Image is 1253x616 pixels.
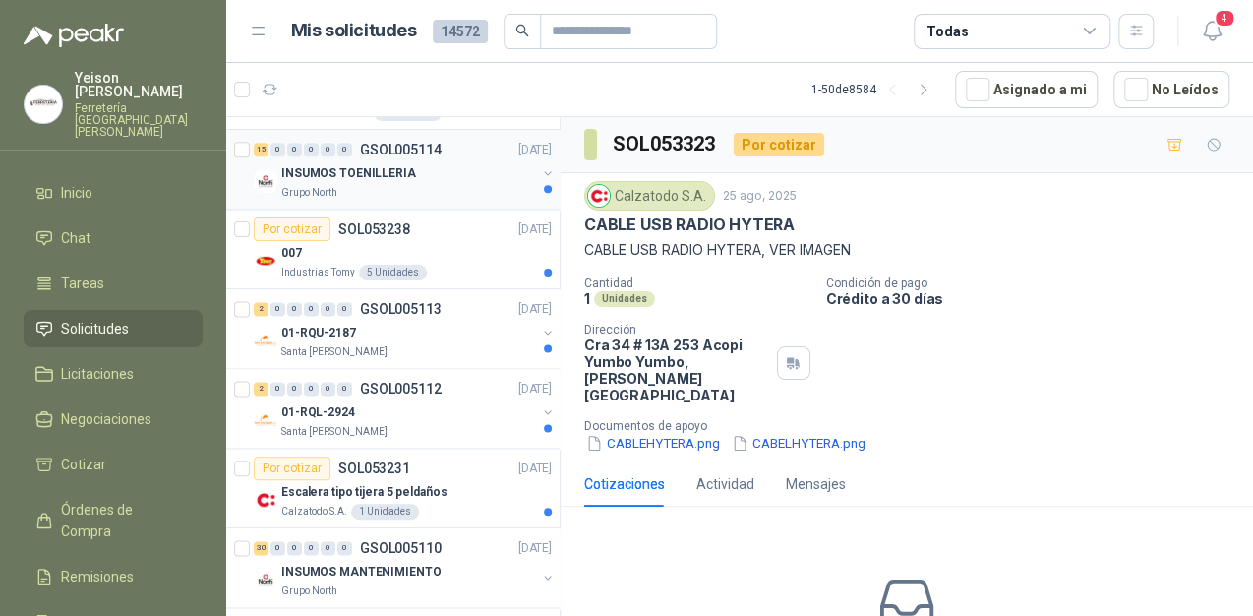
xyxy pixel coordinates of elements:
[24,355,203,393] a: Licitaciones
[321,541,335,555] div: 0
[338,222,410,236] p: SOL053238
[811,74,939,105] div: 1 - 50 de 8584
[826,290,1245,307] p: Crédito a 30 días
[254,143,268,156] div: 15
[281,185,337,201] p: Grupo North
[515,24,529,37] span: search
[24,491,203,550] a: Órdenes de Compra
[254,457,330,480] div: Por cotizar
[360,302,442,316] p: GSOL005113
[61,227,90,249] span: Chat
[287,143,302,156] div: 0
[304,382,319,396] div: 0
[61,318,129,339] span: Solicitudes
[360,143,442,156] p: GSOL005114
[1194,14,1229,49] button: 4
[281,344,388,360] p: Santa [PERSON_NAME]
[723,187,797,206] p: 25 ago, 2025
[24,446,203,483] a: Cotizar
[270,302,285,316] div: 0
[281,483,447,502] p: Escalera tipo tijera 5 peldaños
[24,400,203,438] a: Negociaciones
[287,382,302,396] div: 0
[594,291,655,307] div: Unidades
[254,138,556,201] a: 15 0 0 0 0 0 GSOL005114[DATE] Company LogoINSUMOS TOENILLERIAGrupo North
[518,539,552,558] p: [DATE]
[281,403,355,422] p: 01-RQL-2924
[24,24,124,47] img: Logo peakr
[613,129,718,159] h3: SOL053323
[584,239,1229,261] p: CABLE USB RADIO HYTERA, VER IMAGEN
[61,273,104,294] span: Tareas
[61,182,92,204] span: Inicio
[584,277,810,290] p: Cantidad
[75,102,203,138] p: Ferretería [GEOGRAPHIC_DATA][PERSON_NAME]
[826,277,1245,290] p: Condición de pago
[287,302,302,316] div: 0
[254,169,277,193] img: Company Logo
[254,217,330,241] div: Por cotizar
[61,454,106,475] span: Cotizar
[584,323,769,337] p: Dirección
[360,541,442,555] p: GSOL005110
[281,563,441,582] p: INSUMOS MANTENIMIENTO
[337,382,352,396] div: 0
[75,71,203,98] p: Yeison [PERSON_NAME]
[270,382,285,396] div: 0
[955,71,1098,108] button: Asignado a mi
[254,297,556,360] a: 2 0 0 0 0 0 GSOL005113[DATE] Company Logo01-RQU-2187Santa [PERSON_NAME]
[254,408,277,432] img: Company Logo
[226,210,560,289] a: Por cotizarSOL053238[DATE] Company Logo007Industrias Tomy5 Unidades
[518,380,552,399] p: [DATE]
[321,143,335,156] div: 0
[24,265,203,302] a: Tareas
[254,329,277,352] img: Company Logo
[281,324,356,342] p: 01-RQU-2187
[584,419,1245,433] p: Documentos de apoyo
[287,541,302,555] div: 0
[304,143,319,156] div: 0
[584,473,665,495] div: Cotizaciones
[254,541,268,555] div: 30
[321,302,335,316] div: 0
[351,504,419,520] div: 1 Unidades
[226,449,560,528] a: Por cotizarSOL053231[DATE] Company LogoEscalera tipo tijera 5 peldañosCalzatodo S.A.1 Unidades
[584,215,795,235] p: CABLE USB RADIO HYTERA
[61,363,134,385] span: Licitaciones
[24,219,203,257] a: Chat
[254,568,277,591] img: Company Logo
[270,143,285,156] div: 0
[254,377,556,440] a: 2 0 0 0 0 0 GSOL005112[DATE] Company Logo01-RQL-2924Santa [PERSON_NAME]
[291,17,417,45] h1: Mis solicitudes
[321,382,335,396] div: 0
[337,541,352,555] div: 0
[588,185,610,207] img: Company Logo
[304,541,319,555] div: 0
[584,181,715,211] div: Calzatodo S.A.
[254,536,556,599] a: 30 0 0 0 0 0 GSOL005110[DATE] Company LogoINSUMOS MANTENIMIENTOGrupo North
[281,584,337,599] p: Grupo North
[254,302,268,316] div: 2
[518,300,552,319] p: [DATE]
[270,541,285,555] div: 0
[786,473,846,495] div: Mensajes
[61,499,184,542] span: Órdenes de Compra
[734,133,824,156] div: Por cotizar
[584,433,722,454] button: CABLEHYTERA.png
[281,504,347,520] p: Calzatodo S.A.
[281,424,388,440] p: Santa [PERSON_NAME]
[304,302,319,316] div: 0
[359,265,427,280] div: 5 Unidades
[926,21,968,42] div: Todas
[584,337,769,403] p: Cra 34 # 13A 253 Acopi Yumbo Yumbo , [PERSON_NAME][GEOGRAPHIC_DATA]
[433,20,488,43] span: 14572
[24,310,203,347] a: Solicitudes
[254,488,277,512] img: Company Logo
[338,462,410,475] p: SOL053231
[254,382,268,396] div: 2
[24,174,203,212] a: Inicio
[281,265,355,280] p: Industrias Tomy
[518,220,552,239] p: [DATE]
[281,164,416,183] p: INSUMOS TOENILLERIA
[24,558,203,595] a: Remisiones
